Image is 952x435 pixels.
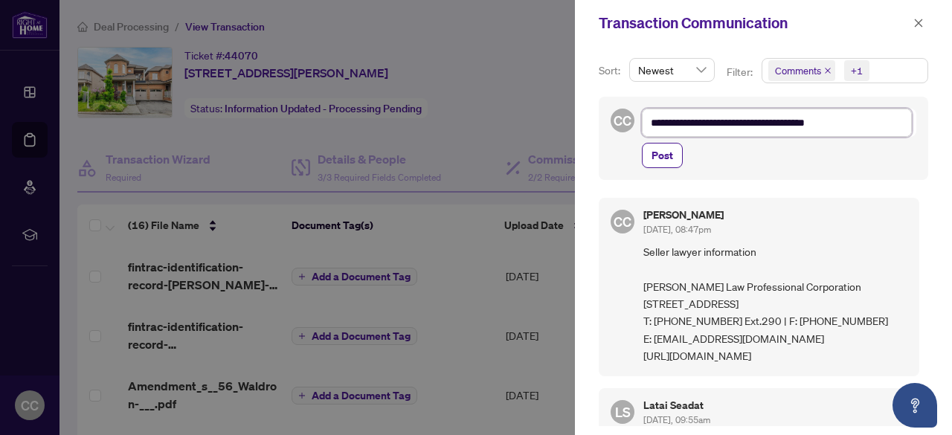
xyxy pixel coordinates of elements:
span: close [824,67,832,74]
p: Filter: [727,64,755,80]
span: Seller lawyer information [PERSON_NAME] Law Professional Corporation [STREET_ADDRESS] T: [PHONE_N... [643,243,907,365]
div: Transaction Communication [599,12,909,34]
span: Comments [768,60,835,81]
span: [DATE], 09:55am [643,414,710,425]
button: Post [642,143,683,168]
span: [DATE], 08:47pm [643,224,711,235]
div: +1 [851,63,863,78]
button: Open asap [892,383,937,428]
span: CC [614,110,631,131]
h5: [PERSON_NAME] [643,210,724,220]
span: LS [615,402,631,422]
span: CC [614,211,631,232]
span: Post [652,144,673,167]
p: Sort: [599,62,623,79]
span: close [913,18,924,28]
span: Newest [638,59,706,81]
span: Comments [775,63,821,78]
h5: Latai Seadat [643,400,710,410]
